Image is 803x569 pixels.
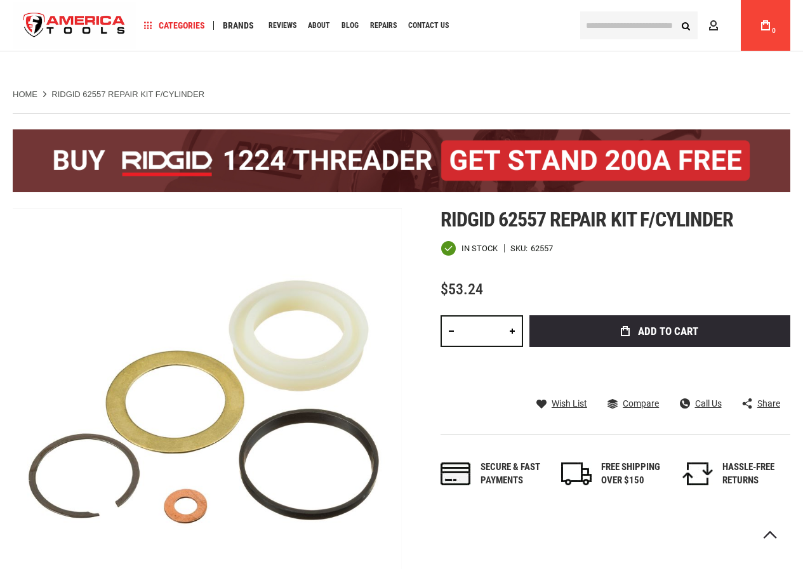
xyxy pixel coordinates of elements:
span: Add to Cart [638,326,698,337]
span: About [308,22,330,29]
img: payments [441,462,471,485]
a: Reviews [263,17,302,34]
a: Brands [217,17,260,34]
span: Wish List [552,399,587,408]
span: Brands [223,21,254,30]
strong: SKU [510,244,531,252]
img: returns [682,462,713,485]
div: Secure & fast payments [481,461,548,488]
span: Contact Us [408,22,449,29]
div: 62557 [531,244,553,252]
span: 0 [772,27,776,34]
iframe: Secure express checkout frame [527,351,793,388]
a: Home [13,89,37,100]
a: About [302,17,336,34]
a: Repairs [364,17,402,34]
div: FREE SHIPPING OVER $150 [601,461,669,488]
span: Call Us [695,399,722,408]
span: $53.24 [441,280,483,298]
img: BOGO: Buy the RIDGID® 1224 Threader (26092), get the 92467 200A Stand FREE! [13,129,790,192]
a: store logo [13,2,136,49]
div: Availability [441,240,498,256]
a: Compare [607,398,659,409]
img: shipping [561,462,592,485]
div: HASSLE-FREE RETURNS [722,461,790,488]
a: Blog [336,17,364,34]
span: In stock [461,244,498,252]
span: Share [757,399,780,408]
a: Call Us [680,398,722,409]
span: Ridgid 62557 repair kit f/cylinder [441,207,733,232]
span: Repairs [370,22,397,29]
span: Categories [144,21,205,30]
span: Blog [342,22,359,29]
span: Compare [623,399,659,408]
a: Contact Us [402,17,455,34]
a: Wish List [536,398,587,409]
img: America Tools [13,2,136,49]
a: Categories [138,17,211,34]
span: Reviews [269,22,296,29]
strong: RIDGID 62557 REPAIR KIT F/CYLINDER [51,89,204,99]
button: Search [674,13,698,37]
button: Add to Cart [529,315,790,347]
